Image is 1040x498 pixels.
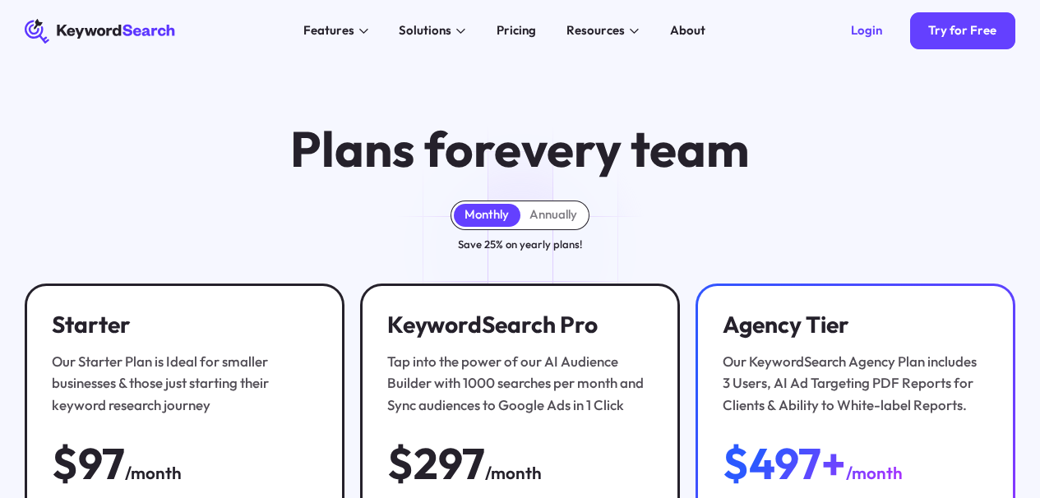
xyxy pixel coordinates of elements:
div: Monthly [465,207,509,223]
div: /month [485,459,542,486]
div: Try for Free [928,23,996,39]
a: Login [833,12,901,49]
h3: Agency Tier [723,311,982,338]
span: every team [494,118,749,180]
div: Our Starter Plan is Ideal for smaller businesses & those just starting their keyword research jou... [52,351,312,416]
div: Pricing [497,21,536,40]
div: Annually [529,207,577,223]
div: Save 25% on yearly plans! [458,236,582,253]
div: Features [303,21,354,40]
h1: Plans for [290,123,749,176]
div: /month [125,459,182,486]
div: $497+ [723,440,846,486]
h3: Starter [52,311,312,338]
div: Solutions [399,21,451,40]
div: /month [846,459,903,486]
a: Pricing [488,19,546,44]
div: Tap into the power of our AI Audience Builder with 1000 searches per month and Sync audiences to ... [387,351,647,416]
a: About [661,19,715,44]
div: $97 [52,440,125,486]
a: Try for Free [910,12,1015,49]
div: Our KeywordSearch Agency Plan includes 3 Users, AI Ad Targeting PDF Reports for Clients & Ability... [723,351,982,416]
div: $297 [387,440,485,486]
div: About [670,21,705,40]
div: Resources [566,21,625,40]
div: Login [851,23,882,39]
h3: KeywordSearch Pro [387,311,647,338]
